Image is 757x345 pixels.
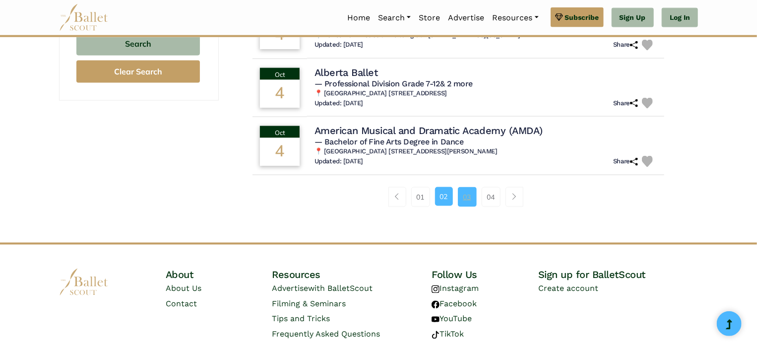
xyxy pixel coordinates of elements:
h6: Share [613,41,638,49]
span: — Bachelor of Fine Arts Degree in Dance [315,137,463,146]
nav: Page navigation example [388,187,529,207]
span: Subscribe [565,12,599,23]
div: 4 [260,80,300,108]
a: Instagram [432,284,479,293]
h6: Share [613,99,638,108]
img: instagram logo [432,285,440,293]
img: youtube logo [432,316,440,324]
a: Resources [488,7,542,28]
a: About Us [166,284,201,293]
a: Frequently Asked Questions [272,330,380,339]
span: with BalletScout [308,284,373,293]
a: 02 [435,187,453,206]
h4: Resources [272,269,432,281]
button: Search [76,33,200,56]
a: Store [415,7,444,28]
h6: Share [613,157,638,166]
h6: 📍 [GEOGRAPHIC_DATA] [STREET_ADDRESS] [315,89,657,98]
img: tiktok logo [432,331,440,339]
h6: Updated: [DATE] [315,99,363,108]
a: Facebook [432,299,477,309]
div: Oct [260,68,300,80]
img: gem.svg [555,12,563,23]
a: Home [343,7,374,28]
a: 01 [411,187,430,207]
img: logo [59,269,109,296]
button: Clear Search [76,61,200,83]
a: Contact [166,299,197,309]
a: 04 [482,187,501,207]
a: Create account [538,284,598,293]
a: Tips and Tricks [272,314,330,324]
div: Oct [260,126,300,138]
h6: Updated: [DATE] [315,41,363,49]
a: & 2 more [440,79,473,88]
h4: Alberta Ballet [315,66,378,79]
h4: Sign up for BalletScout [538,269,698,281]
a: Advertisewith BalletScout [272,284,373,293]
h4: Follow Us [432,269,538,281]
a: Sign Up [612,8,654,28]
a: Search [374,7,415,28]
h4: American Musical and Dramatic Academy (AMDA) [315,124,543,137]
h6: Updated: [DATE] [315,157,363,166]
h4: About [166,269,272,281]
a: Subscribe [551,7,604,27]
a: 03 [458,187,477,207]
a: YouTube [432,314,472,324]
a: Log In [662,8,698,28]
span: — Professional Division Grade 7-12 [315,79,473,88]
a: Filming & Seminars [272,299,346,309]
h6: 📍 [GEOGRAPHIC_DATA] [STREET_ADDRESS][PERSON_NAME] [315,147,657,156]
a: Advertise [444,7,488,28]
a: TikTok [432,330,464,339]
div: 4 [260,138,300,166]
img: facebook logo [432,301,440,309]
